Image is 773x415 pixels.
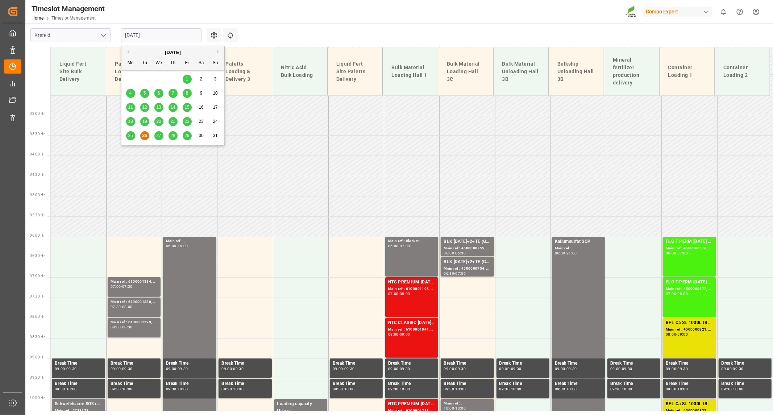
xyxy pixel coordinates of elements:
div: Main ref : 6100001399, 6100001399 [111,319,158,325]
span: 18 [128,119,133,124]
div: Container Loading 2 [720,61,764,82]
div: NTC PREMIUM [DATE]+3+TE BULK; [388,279,435,286]
div: 09:30 [233,367,244,370]
div: 09:00 [55,367,65,370]
span: 6 [158,91,160,96]
div: - [676,292,677,295]
div: Compo Expert [643,7,712,17]
div: - [454,252,455,255]
div: 10:00 [122,387,133,391]
div: NTC PREMIUM [DATE]+3+TE BULK; [388,401,435,408]
div: Choose Wednesday, August 13th, 2025 [154,103,163,112]
div: Break Time [499,380,546,387]
div: 09:00 [400,333,410,336]
div: 07:00 [388,292,399,295]
div: Bulk Material Loading Hall 3C [444,57,487,86]
input: DD.MM.YYYY [121,28,201,42]
span: 7 [172,91,174,96]
div: Choose Friday, August 8th, 2025 [183,89,192,98]
div: Mo [126,59,135,68]
span: 1 [186,76,188,82]
span: 31 [213,133,217,138]
div: 06:30 [444,272,454,275]
div: Main ref : Blocker, [388,238,435,244]
div: - [121,325,122,329]
div: Choose Tuesday, August 12th, 2025 [140,103,149,112]
div: Break Time [221,360,269,367]
div: - [399,292,400,295]
div: 09:30 [511,367,521,370]
span: 05:00 Hr [30,193,45,197]
span: 15 [184,105,189,110]
div: Liquid Fert Site Bulk Delivery [57,57,100,86]
div: Choose Saturday, August 30th, 2025 [197,131,206,140]
div: 07:30 [111,305,121,308]
div: 09:30 [722,387,732,391]
div: - [399,387,400,391]
div: Container Loading 1 [665,61,709,82]
div: - [343,387,344,391]
div: Mineral fertilizer production delivery [610,53,653,90]
div: 09:00 [555,367,565,370]
div: 06:00 [555,252,565,255]
span: 26 [142,133,147,138]
div: Break Time [610,380,657,387]
button: Previous Month [125,50,129,54]
div: Break Time [221,380,269,387]
div: NTC CLASSIC [DATE]+3+TE BULK; [388,319,435,327]
div: Break Time [444,380,491,387]
span: 04:00 Hr [30,152,45,156]
a: Home [32,16,43,21]
div: 09:30 [678,367,688,370]
div: Choose Friday, August 1st, 2025 [183,75,192,84]
span: 21 [170,119,175,124]
div: 07:00 [400,244,410,248]
span: 06:00 Hr [30,233,45,237]
div: Choose Saturday, August 9th, 2025 [197,89,206,98]
img: Screenshot%202023-09-29%20at%2010.02.21.png_1712312052.png [626,5,638,18]
div: - [399,333,400,336]
div: Paletts Loading & Delivery 3 [223,57,266,86]
div: 09:30 [344,367,355,370]
div: 21:00 [566,252,577,255]
div: 08:00 [666,333,676,336]
div: Bulkship Unloading Hall 3B [554,57,598,86]
div: Main ref : 6100001041, 2000000209; [388,327,435,333]
div: Choose Monday, August 25th, 2025 [126,131,135,140]
div: Break Time [555,380,602,387]
span: 24 [213,119,217,124]
div: 10:00 [622,387,632,391]
div: - [621,387,622,391]
div: 10:00 [233,387,244,391]
span: 07:30 Hr [30,294,45,298]
div: Choose Sunday, August 10th, 2025 [211,89,220,98]
div: - [121,285,122,288]
div: - [121,305,122,308]
div: [DATE] [121,49,224,56]
div: Break Time [666,360,713,367]
div: 09:30 [66,367,77,370]
div: Break Time [666,380,713,387]
div: - [399,367,400,370]
div: Choose Friday, August 29th, 2025 [183,131,192,140]
span: 17 [213,105,217,110]
div: Break Time [111,360,158,367]
div: Choose Wednesday, August 6th, 2025 [154,89,163,98]
div: Main ref : 5733173, [55,408,102,414]
div: 10:00 [400,387,410,391]
span: 19 [142,119,147,124]
div: Break Time [166,380,213,387]
span: 08:00 Hr [30,315,45,319]
span: 09:30 Hr [30,375,45,379]
div: 09:30 [666,387,676,391]
div: BFL Ca SL 1000L IBC MTO; [666,319,713,327]
div: Sa [197,59,206,68]
span: 3 [214,76,217,82]
div: - [565,252,566,255]
div: 10:00 [566,387,577,391]
span: 11 [128,105,133,110]
div: 13:00 [455,407,466,410]
button: open menu [97,30,108,41]
div: 10:00 [733,387,744,391]
div: Main ref : 4500000577, 2000000429; [666,286,713,292]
